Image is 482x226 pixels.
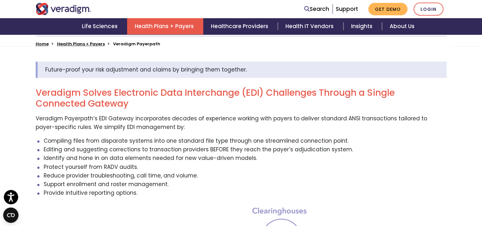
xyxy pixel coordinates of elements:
[336,5,358,13] a: Support
[203,18,278,34] a: Healthcare Providers
[368,3,407,15] a: Get Demo
[36,41,49,47] a: Home
[44,154,447,162] li: Identify and hone in on data elements needed for new value-driven models.
[57,41,105,47] a: Health Plans + Payers
[414,3,443,16] a: Login
[127,18,203,34] a: Health Plans + Payers
[36,3,91,15] img: Veradigm logo
[45,66,247,73] span: Future-proof your risk adjustment and claims by bringing them together.
[382,18,422,34] a: About Us
[36,87,447,109] h2: Veradigm Solves Electronic Data Interchange (EDI) Challenges Through a Single Connected Gateway
[343,18,382,34] a: Insights
[36,114,447,132] p: Veradigm Payerpath’s EDI Gateway incorporates decades of experience working with payers to delive...
[44,137,447,145] li: Compiling files from disparate systems into one standard file type through one streamlined connec...
[3,207,18,223] button: Open CMP widget
[278,18,343,34] a: Health IT Vendors
[304,5,329,13] a: Search
[44,171,447,180] li: Reduce provider troubleshooting, call time, and volume.
[44,145,447,154] li: Editing and suggesting corrections to transaction providers BEFORE they reach the payer’s adjudic...
[44,163,447,171] li: Protect yourself from RADV audits.
[44,189,447,197] li: Provide intuitive reporting options.
[44,180,447,189] li: Support enrollment and roster management.
[74,18,127,34] a: Life Sciences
